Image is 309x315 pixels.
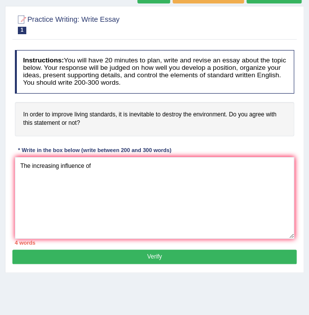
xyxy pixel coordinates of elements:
span: 1 [18,27,27,34]
b: Instructions: [23,56,63,64]
div: * Write in the box below (write between 200 and 300 words) [15,147,175,155]
h4: You will have 20 minutes to plan, write and revise an essay about the topic below. Your response ... [15,50,295,93]
h4: In order to improve living standards, it is inevitable to destroy the environment. Do you agree w... [15,102,295,136]
div: 4 words [15,239,295,247]
button: Verify [12,250,296,264]
h2: Practice Writing: Write Essay [15,13,188,34]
